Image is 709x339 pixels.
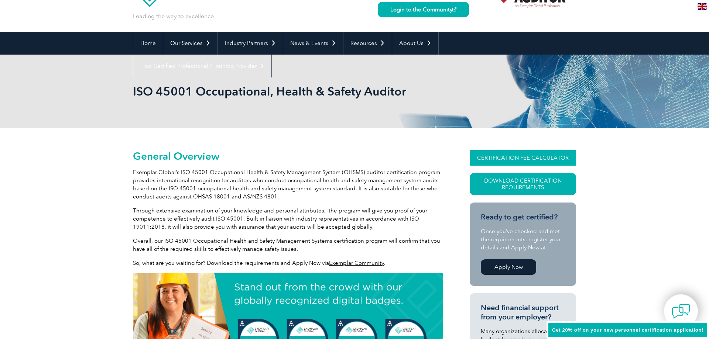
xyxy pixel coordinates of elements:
p: Through extensive examination of your knowledge and personal attributes, the program will give yo... [133,207,443,231]
h3: Ready to get certified? [481,212,565,222]
a: Login to the Community [378,2,469,17]
a: Our Services [163,32,218,55]
h2: General Overview [133,150,443,162]
h1: ISO 45001 Occupational, Health & Safety Auditor [133,84,417,98]
a: About Us [392,32,438,55]
img: open_square.png [452,7,456,11]
a: Find Certified Professional / Training Provider [133,55,271,77]
p: Once you’ve checked and met the requirements, register your details and Apply Now at [481,227,565,252]
a: Home [133,32,163,55]
p: So, what are you waiting for? Download the requirements and Apply Now via . [133,259,443,267]
a: Resources [343,32,392,55]
p: Leading the way to excellence [133,12,214,20]
a: Exemplar Community [329,260,384,266]
a: CERTIFICATION FEE CALCULATOR [470,150,576,166]
img: en [698,3,707,10]
a: News & Events [283,32,343,55]
h3: Need financial support from your employer? [481,303,565,322]
a: Industry Partners [218,32,283,55]
a: Download Certification Requirements [470,173,576,195]
a: Apply Now [481,259,536,275]
p: Exemplar Global’s ISO 45001 Occupational Health & Safety Management System (OHSMS) auditor certif... [133,168,443,201]
span: Get 20% off on your new personnel certification application! [552,327,703,333]
img: contact-chat.png [672,302,690,321]
p: Overall, our ISO 45001 Occupational Health and Safety Management Systems certification program wi... [133,237,443,253]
